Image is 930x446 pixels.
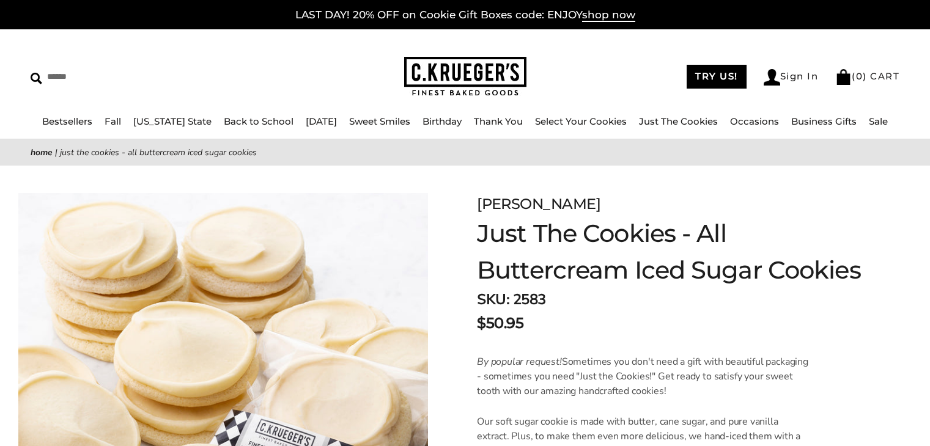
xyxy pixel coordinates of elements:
a: Just The Cookies [639,115,718,127]
a: Back to School [224,115,293,127]
a: TRY US! [687,65,747,89]
a: Occasions [730,115,779,127]
a: Sign In [764,69,819,86]
a: [DATE] [306,115,337,127]
a: Bestsellers [42,115,92,127]
img: C.KRUEGER'S [404,57,526,97]
img: Account [764,69,780,86]
a: [US_STATE] State [133,115,212,127]
a: Birthday [423,115,462,127]
img: Bag [835,69,852,85]
a: Business Gifts [791,115,857,127]
span: 0 [856,70,863,82]
div: [PERSON_NAME] [477,193,867,215]
input: Search [31,67,237,86]
a: Thank You [474,115,523,127]
span: $50.95 [477,312,523,334]
a: Sale [869,115,888,127]
a: Fall [105,115,121,127]
a: Sweet Smiles [349,115,410,127]
em: By popular request! [477,355,562,368]
nav: breadcrumbs [31,145,899,159]
h1: Just The Cookies - All Buttercream Iced Sugar Cookies [477,215,867,288]
p: Sometimes you don't need a gift with beautiful packaging - sometimes you need "Just the Cookies!"... [477,354,811,398]
a: LAST DAY! 20% OFF on Cookie Gift Boxes code: ENJOYshop now [295,9,635,22]
span: 2583 [513,290,546,309]
a: Select Your Cookies [535,115,627,127]
img: Search [31,73,42,84]
a: (0) CART [835,70,899,82]
span: | [55,147,57,158]
span: shop now [582,9,635,22]
a: Home [31,147,53,158]
strong: SKU: [477,290,509,309]
span: Just The Cookies - All Buttercream Iced Sugar Cookies [60,147,257,158]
